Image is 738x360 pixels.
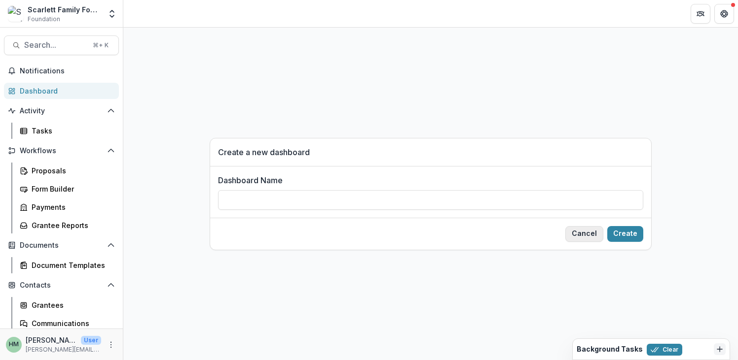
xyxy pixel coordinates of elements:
[32,202,111,212] div: Payments
[20,147,103,155] span: Workflows
[9,341,19,348] div: Haley Miller
[565,226,603,242] button: Cancel
[105,4,119,24] button: Open entity switcher
[16,315,119,331] a: Communications
[691,4,710,24] button: Partners
[16,297,119,313] a: Grantees
[20,281,103,290] span: Contacts
[4,63,119,79] button: Notifications
[607,226,643,242] button: Create
[16,123,119,139] a: Tasks
[4,143,119,159] button: Open Workflows
[81,336,101,345] p: User
[647,344,682,356] button: Clear
[20,67,115,75] span: Notifications
[32,126,111,136] div: Tasks
[32,220,111,230] div: Grantee Reports
[714,343,726,355] button: Dismiss
[32,184,111,194] div: Form Builder
[91,40,111,51] div: ⌘ + K
[32,165,111,176] div: Proposals
[32,318,111,328] div: Communications
[105,339,117,351] button: More
[8,6,24,22] img: Scarlett Family Foundation
[16,199,119,215] a: Payments
[26,345,101,354] p: [PERSON_NAME][EMAIL_ADDRESS][DOMAIN_NAME]
[20,241,103,250] span: Documents
[218,174,637,186] label: Dashboard Name
[16,217,119,233] a: Grantee Reports
[28,15,60,24] span: Foundation
[16,181,119,197] a: Form Builder
[4,83,119,99] a: Dashboard
[218,146,643,158] p: Create a new dashboard
[4,35,119,55] button: Search...
[32,260,111,270] div: Document Templates
[28,4,101,15] div: Scarlett Family Foundation
[20,86,111,96] div: Dashboard
[577,345,643,354] h2: Background Tasks
[714,4,734,24] button: Get Help
[20,107,103,115] span: Activity
[16,163,119,179] a: Proposals
[24,40,87,50] span: Search...
[16,257,119,273] a: Document Templates
[32,300,111,310] div: Grantees
[26,335,77,345] p: [PERSON_NAME]
[4,237,119,253] button: Open Documents
[4,103,119,119] button: Open Activity
[4,277,119,293] button: Open Contacts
